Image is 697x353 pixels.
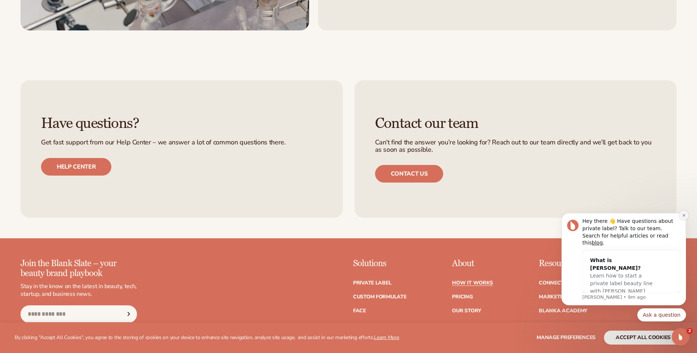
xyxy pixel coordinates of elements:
[41,139,322,146] p: Get fast support from our Help Center – we answer a lot of common questions there.
[537,331,596,345] button: Manage preferences
[353,294,407,299] a: Custom formulate
[550,196,697,333] iframe: Intercom notifications message
[452,308,481,313] a: Our Story
[121,305,137,323] button: Subscribe
[21,283,137,298] p: Stay in the know on the latest in beauty, tech, startup, and business news.
[539,294,594,299] a: Marketing services
[539,308,587,313] a: Blanka Academy
[15,335,399,341] p: By clicking "Accept All Cookies", you agree to the storing of cookies on your device to enhance s...
[374,334,399,341] a: Learn More
[375,139,656,154] p: Can’t find the answer you’re looking for? Reach out to our team directly and we’ll get back to yo...
[539,280,597,286] a: Connect your store
[687,328,693,334] span: 2
[537,334,596,341] span: Manage preferences
[452,280,493,286] a: How It Works
[41,158,111,176] a: Help center
[353,259,407,268] p: Solutions
[452,259,493,268] p: About
[21,259,137,278] p: Join the Blank Slate – your beauty brand playbook
[539,259,597,268] p: Resources
[375,115,656,132] h3: Contact our team
[672,328,689,346] iframe: Intercom live chat
[452,294,472,299] a: Pricing
[41,115,322,132] h3: Have questions?
[604,331,682,345] button: accept all cookies
[375,165,444,183] a: Contact us
[353,308,366,313] a: Face
[353,280,391,286] a: Private label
